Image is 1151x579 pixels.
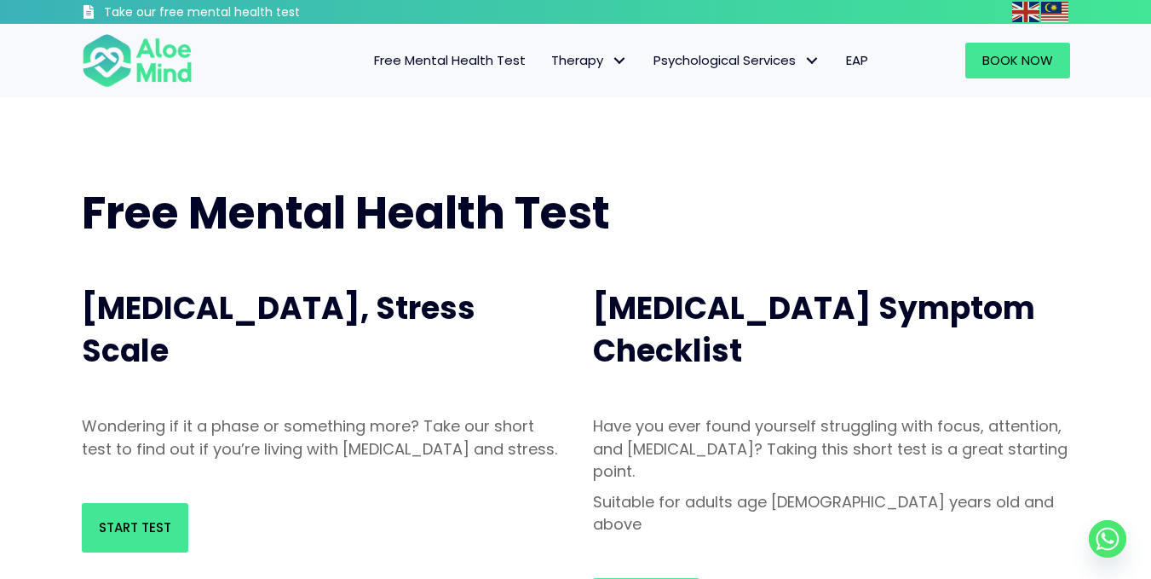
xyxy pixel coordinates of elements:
a: Take our free mental health test [82,4,391,24]
a: Free Mental Health Test [361,43,538,78]
img: Aloe mind Logo [82,32,193,89]
span: Free Mental Health Test [374,51,526,69]
a: English [1012,2,1041,21]
h3: Take our free mental health test [104,4,391,21]
a: Start Test [82,503,188,553]
a: TherapyTherapy: submenu [538,43,641,78]
span: Psychological Services: submenu [800,49,825,73]
span: Therapy: submenu [607,49,632,73]
nav: Menu [215,43,881,78]
span: Therapy [551,51,628,69]
img: ms [1041,2,1068,22]
a: Whatsapp [1089,520,1126,558]
img: en [1012,2,1039,22]
p: Wondering if it a phase or something more? Take our short test to find out if you’re living with ... [82,415,559,460]
p: Suitable for adults age [DEMOGRAPHIC_DATA] years old and above [593,491,1070,536]
span: EAP [846,51,868,69]
span: Book Now [982,51,1053,69]
a: Malay [1041,2,1070,21]
a: Psychological ServicesPsychological Services: submenu [641,43,833,78]
span: Start Test [99,518,171,536]
a: Book Now [965,43,1070,78]
span: [MEDICAL_DATA], Stress Scale [82,287,475,373]
span: [MEDICAL_DATA] Symptom Checklist [593,287,1035,373]
span: Free Mental Health Test [82,182,610,244]
a: EAP [833,43,881,78]
span: Psychological Services [653,51,820,69]
p: Have you ever found yourself struggling with focus, attention, and [MEDICAL_DATA]? Taking this sh... [593,415,1070,482]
